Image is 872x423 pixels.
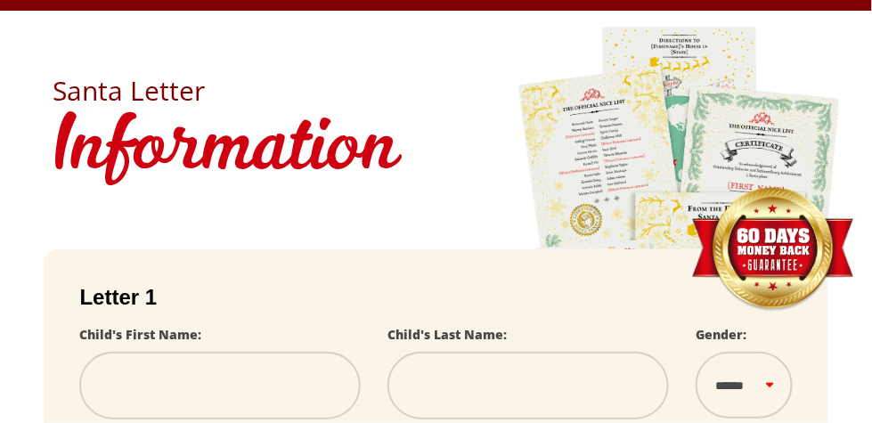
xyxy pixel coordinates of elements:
[79,326,201,343] label: Child's First Name:
[387,326,507,343] label: Child's Last Name:
[79,285,792,310] h2: Letter 1
[690,187,855,313] img: Money Back Guarantee
[696,326,746,343] label: Gender:
[53,104,819,197] h1: Information
[53,77,819,104] h2: Santa Letter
